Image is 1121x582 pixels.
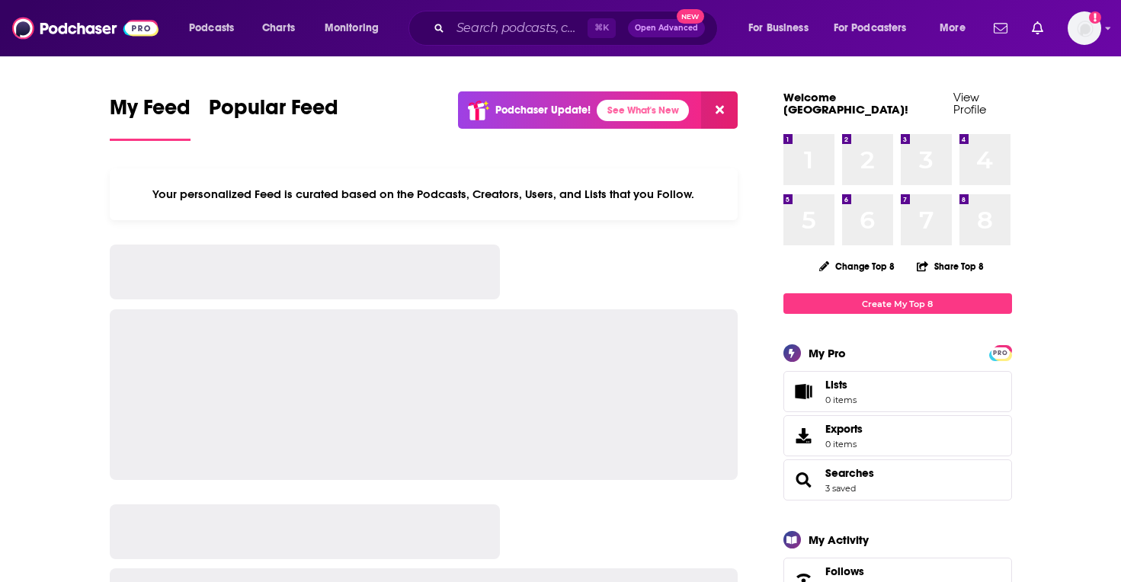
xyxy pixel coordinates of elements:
div: My Activity [809,532,869,547]
span: For Podcasters [834,18,907,39]
span: More [940,18,966,39]
a: Show notifications dropdown [1026,15,1049,41]
input: Search podcasts, credits, & more... [450,16,588,40]
button: Show profile menu [1068,11,1101,45]
svg: Add a profile image [1089,11,1101,24]
span: For Business [748,18,809,39]
p: Podchaser Update! [495,104,591,117]
span: Searches [783,459,1012,500]
a: Searches [789,469,819,491]
a: My Feed [110,94,191,141]
a: Welcome [GEOGRAPHIC_DATA]! [783,90,908,117]
span: ⌘ K [588,18,616,38]
a: PRO [991,347,1010,358]
span: Lists [825,378,857,392]
a: Searches [825,466,874,480]
a: View Profile [953,90,986,117]
span: Monitoring [325,18,379,39]
a: Exports [783,415,1012,456]
button: open menu [178,16,254,40]
span: Podcasts [189,18,234,39]
a: Charts [252,16,304,40]
span: Exports [789,425,819,446]
img: Podchaser - Follow, Share and Rate Podcasts [12,14,159,43]
a: Popular Feed [209,94,338,141]
span: Exports [825,422,863,436]
button: open menu [738,16,828,40]
span: PRO [991,347,1010,359]
span: My Feed [110,94,191,130]
a: Show notifications dropdown [988,15,1014,41]
button: open menu [929,16,985,40]
a: Create My Top 8 [783,293,1012,314]
span: 0 items [825,439,863,449]
span: Charts [262,18,295,39]
span: 0 items [825,395,857,405]
button: Change Top 8 [810,257,905,276]
a: Follows [825,564,966,578]
button: open menu [824,16,929,40]
span: Popular Feed [209,94,338,130]
div: Your personalized Feed is curated based on the Podcasts, Creators, Users, and Lists that you Follow. [110,168,738,220]
div: Search podcasts, credits, & more... [423,11,732,46]
a: Lists [783,371,1012,412]
span: New [677,9,704,24]
span: Follows [825,564,864,578]
span: Lists [789,381,819,402]
button: open menu [314,16,399,40]
button: Open AdvancedNew [628,19,705,37]
button: Share Top 8 [916,251,985,281]
span: Logged in as dkcsports [1068,11,1101,45]
img: User Profile [1068,11,1101,45]
span: Lists [825,378,847,392]
span: Open Advanced [635,24,698,32]
a: See What's New [597,100,689,121]
a: 3 saved [825,483,856,494]
div: My Pro [809,346,846,360]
